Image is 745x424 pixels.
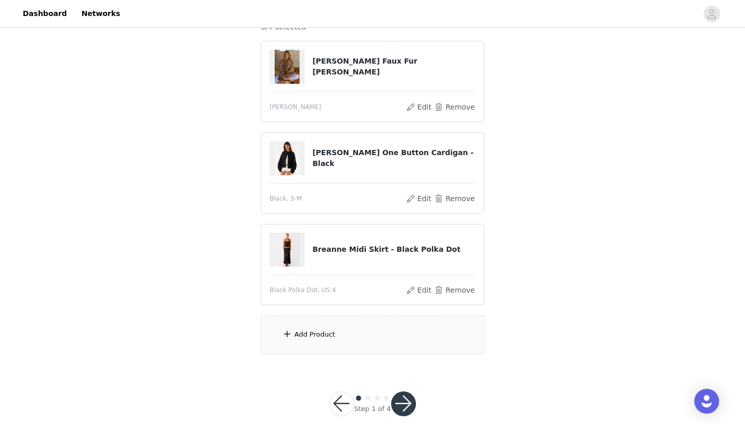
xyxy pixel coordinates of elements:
[434,101,475,113] button: Remove
[434,192,475,205] button: Remove
[406,192,432,205] button: Edit
[406,284,432,296] button: Edit
[275,50,300,84] img: Naylor Faux Fur Jacket - Brown
[75,2,126,25] a: Networks
[294,329,335,340] div: Add Product
[312,147,475,169] h4: [PERSON_NAME] One Button Cardigan - Black
[270,285,336,295] span: Black Polka Dot, US 4
[270,194,302,203] span: Black, S-M
[694,389,719,414] div: Open Intercom Messenger
[406,101,432,113] button: Edit
[434,284,475,296] button: Remove
[17,2,73,25] a: Dashboard
[354,404,391,414] div: Step 1 of 4
[707,6,717,22] div: avatar
[275,141,300,175] img: Annie One Button Cardigan - Black
[312,244,475,255] h4: Breanne Midi Skirt - Black Polka Dot
[275,233,300,267] img: Breanne Midi Skirt - Black Polka Dot
[312,56,475,78] h4: [PERSON_NAME] Faux Fur [PERSON_NAME]
[270,102,321,112] span: [PERSON_NAME]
